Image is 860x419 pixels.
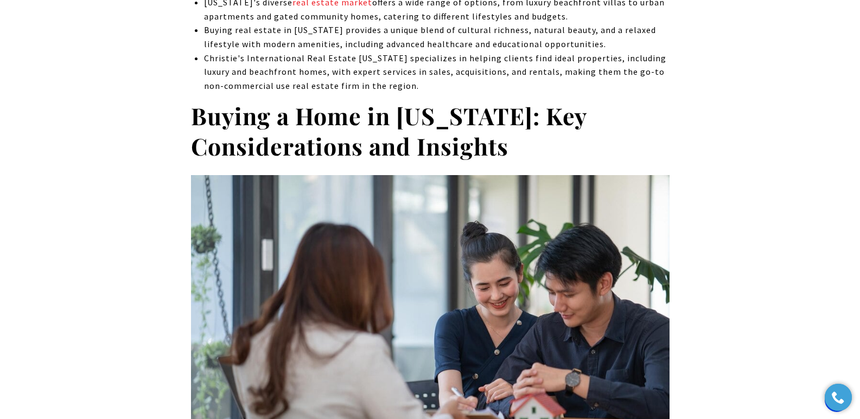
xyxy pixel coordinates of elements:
li: Buying real estate in [US_STATE] provides a unique blend of cultural richness, natural beauty, an... [204,23,669,51]
li: Christie's International Real Estate [US_STATE] specializes in helping clients find ideal propert... [204,51,669,93]
strong: Buying a Home in [US_STATE]: Key Considerations and Insights [191,100,587,162]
